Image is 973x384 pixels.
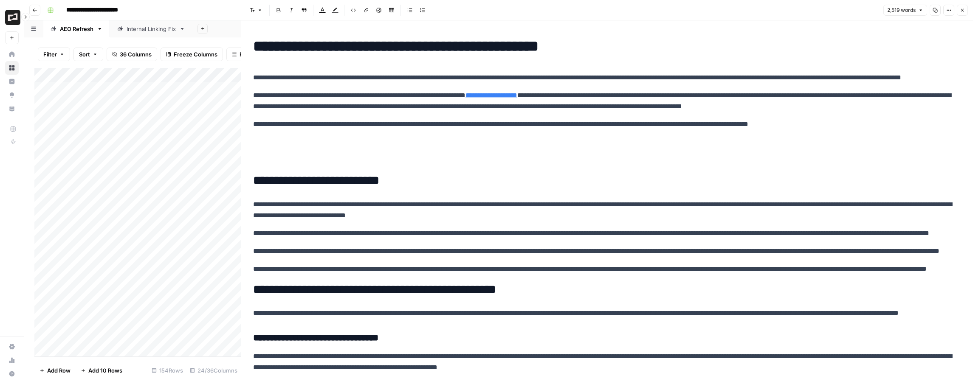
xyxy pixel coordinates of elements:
img: Brex Logo [5,10,20,25]
button: Freeze Columns [161,48,223,61]
a: Home [5,48,19,61]
button: 2,519 words [883,5,927,16]
div: 24/36 Columns [186,364,241,377]
button: Add 10 Rows [76,364,127,377]
div: 154 Rows [148,364,186,377]
button: 36 Columns [107,48,157,61]
span: Sort [79,50,90,59]
span: 2,519 words [887,6,916,14]
div: AEO Refresh [60,25,93,33]
button: Add Row [34,364,76,377]
button: Help + Support [5,367,19,381]
a: AEO Refresh [43,20,110,37]
button: Filter [38,48,70,61]
span: Filter [43,50,57,59]
a: Internal Linking Fix [110,20,192,37]
a: Insights [5,75,19,88]
a: Opportunities [5,88,19,102]
div: Internal Linking Fix [127,25,176,33]
button: Row Height [226,48,276,61]
a: Browse [5,61,19,75]
a: Usage [5,353,19,367]
span: Freeze Columns [174,50,217,59]
a: Your Data [5,102,19,115]
span: 36 Columns [120,50,152,59]
button: Sort [73,48,103,61]
button: Workspace: Brex [5,7,19,28]
span: Add Row [47,366,71,375]
a: Settings [5,340,19,353]
span: Add 10 Rows [88,366,122,375]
